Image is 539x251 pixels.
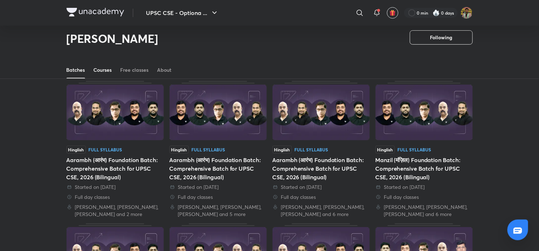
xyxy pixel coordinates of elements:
[376,156,473,181] div: Manzil (मंज़िल) Foundation Batch: Comprehensive Batch for UPSC CSE, 2026 (Bilingual)
[67,8,124,16] img: Company Logo
[67,85,164,140] img: Thumbnail
[67,146,86,154] span: Hinglish
[387,7,398,19] button: avatar
[430,34,452,41] span: Following
[192,147,225,152] div: Full Syllabus
[170,81,267,218] div: Aarambh (आरंभ) Foundation Batch: Comprehensive Batch for UPSC CSE, 2026 (Bilingual)
[376,81,473,218] div: Manzil (मंज़िल) Foundation Batch: Comprehensive Batch for UPSC CSE, 2026 (Bilingual)
[376,204,473,218] div: Sudarshan Gurjar, Dr Sidharth Arora, Anuj Garg and 6 more
[389,10,396,16] img: avatar
[170,156,267,181] div: Aarambh (आरंभ) Foundation Batch: Comprehensive Batch for UPSC CSE, 2026 (Bilingual)
[67,81,164,218] div: Aarambh (आरंभ) Foundation Batch: Comprehensive Batch for UPSC CSE, 2026 (Bilingual)
[67,31,158,46] h2: [PERSON_NAME]
[295,147,328,152] div: Full Syllabus
[89,147,122,152] div: Full Syllabus
[273,146,292,154] span: Hinglish
[376,184,473,191] div: Started on 6 May 2025
[273,85,370,140] img: Thumbnail
[67,156,164,181] div: Aarambh (आरंभ) Foundation Batch: Comprehensive Batch for UPSC CSE, 2026 (Bilingual)
[121,66,149,74] div: Free classes
[121,61,149,79] a: Free classes
[461,7,473,19] img: Akshat Tiwari
[142,6,223,20] button: UPSC CSE - Optiona ...
[94,66,112,74] div: Courses
[94,61,112,79] a: Courses
[67,184,164,191] div: Started on 8 Jun 2025
[398,147,431,152] div: Full Syllabus
[157,66,172,74] div: About
[67,8,124,18] a: Company Logo
[67,61,85,79] a: Batches
[170,194,267,201] div: Full day classes
[170,204,267,218] div: Sudarshan Gurjar, Dr Sidharth Arora, Saurabh Pandey and 5 more
[376,146,395,154] span: Hinglish
[157,61,172,79] a: About
[67,204,164,218] div: Sudarshan Gurjar, Dr Sidharth Arora, Mrunal Patel and 2 more
[273,81,370,218] div: Aarambh (आरंभ) Foundation Batch: Comprehensive Batch for UPSC CSE, 2026 (Bilingual)
[376,85,473,140] img: Thumbnail
[410,30,473,45] button: Following
[376,194,473,201] div: Full day classes
[67,66,85,74] div: Batches
[170,184,267,191] div: Started on 31 May 2025
[170,146,189,154] span: Hinglish
[273,184,370,191] div: Started on 17 May 2025
[67,194,164,201] div: Full day classes
[433,9,440,16] img: streak
[273,194,370,201] div: Full day classes
[273,204,370,218] div: Sudarshan Gurjar, Dr Sidharth Arora, Saurabh Pandey and 6 more
[273,156,370,181] div: Aarambh (आरंभ) Foundation Batch: Comprehensive Batch for UPSC CSE, 2026 (Bilingual)
[170,85,267,140] img: Thumbnail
